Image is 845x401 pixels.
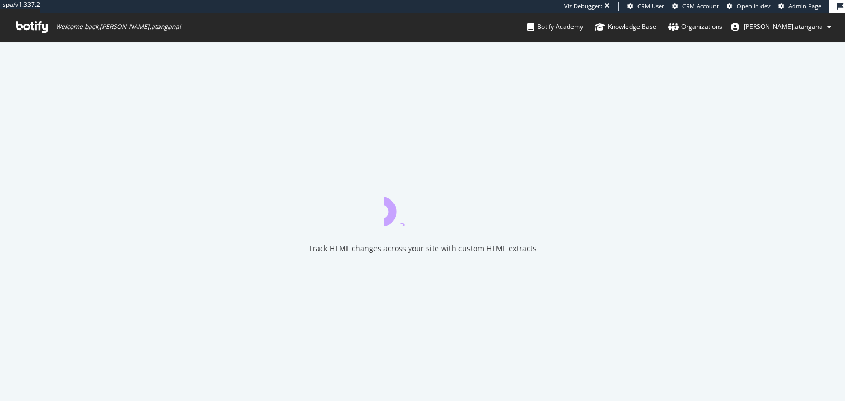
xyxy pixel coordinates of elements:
a: Botify Academy [527,13,583,41]
span: renaud.atangana [744,22,823,31]
a: CRM Account [672,2,719,11]
a: Organizations [668,13,722,41]
span: CRM Account [682,2,719,10]
button: [PERSON_NAME].atangana [722,18,840,35]
div: Viz Debugger: [564,2,602,11]
div: Botify Academy [527,22,583,32]
div: Organizations [668,22,722,32]
div: Knowledge Base [595,22,656,32]
a: Knowledge Base [595,13,656,41]
a: CRM User [627,2,664,11]
span: CRM User [637,2,664,10]
a: Admin Page [778,2,821,11]
a: Open in dev [727,2,771,11]
span: Admin Page [788,2,821,10]
span: Welcome back, [PERSON_NAME].atangana ! [55,23,181,31]
div: Track HTML changes across your site with custom HTML extracts [308,243,537,254]
div: animation [384,188,461,226]
span: Open in dev [737,2,771,10]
